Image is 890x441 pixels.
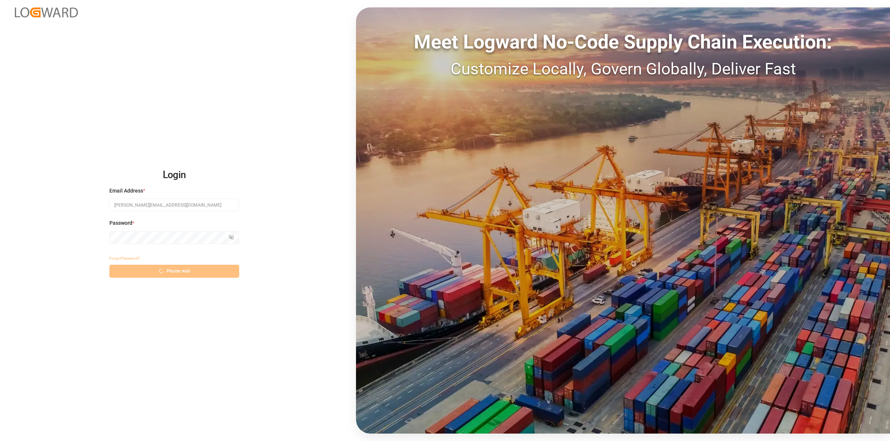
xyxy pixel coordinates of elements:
[109,187,143,195] span: Email Address
[109,198,239,211] input: Enter your email
[356,28,890,57] div: Meet Logward No-Code Supply Chain Execution:
[15,7,78,17] img: Logward_new_orange.png
[356,57,890,81] div: Customize Locally, Govern Globally, Deliver Fast
[109,163,239,187] h2: Login
[109,219,132,227] span: Password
